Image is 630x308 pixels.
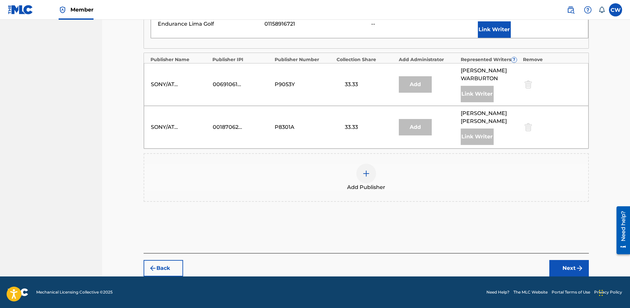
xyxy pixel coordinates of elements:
iframe: Chat Widget [597,276,630,308]
div: Collection Share [337,56,396,63]
button: Back [144,260,183,276]
img: MLC Logo [8,5,33,14]
iframe: Resource Center [612,203,630,257]
img: 7ee5dd4eb1f8a8e3ef2f.svg [149,264,157,272]
div: User Menu [609,3,622,16]
button: Link Writer [478,21,511,38]
span: [PERSON_NAME] WARBURTON [461,67,519,83]
div: Endurance Lima Golf [158,20,261,28]
div: Publisher Name [151,56,209,63]
span: ? [511,57,517,62]
a: Portal Terms of Use [552,289,590,295]
img: Top Rightsholder [59,6,67,14]
a: Public Search [564,3,577,16]
span: Member [70,6,94,13]
div: Notifications [598,7,605,13]
img: add [362,170,370,178]
div: Publisher IPI [212,56,271,63]
span: Mechanical Licensing Collective © 2025 [36,289,113,295]
a: Privacy Policy [594,289,622,295]
div: Publisher Number [275,56,334,63]
img: logo [8,288,28,296]
div: Add Administrator [399,56,458,63]
img: help [584,6,592,14]
span: Add Publisher [347,183,385,191]
div: Represented Writers [461,56,520,63]
button: Next [549,260,589,276]
div: Help [581,3,594,16]
a: The MLC Website [513,289,548,295]
div: Drag [599,283,603,303]
img: f7272a7cc735f4ea7f67.svg [576,264,584,272]
div: 01158916721 [264,20,368,28]
div: -- [371,20,475,28]
div: Remove [523,56,582,63]
img: search [567,6,575,14]
span: [PERSON_NAME] [PERSON_NAME] [461,109,519,125]
a: Need Help? [486,289,509,295]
